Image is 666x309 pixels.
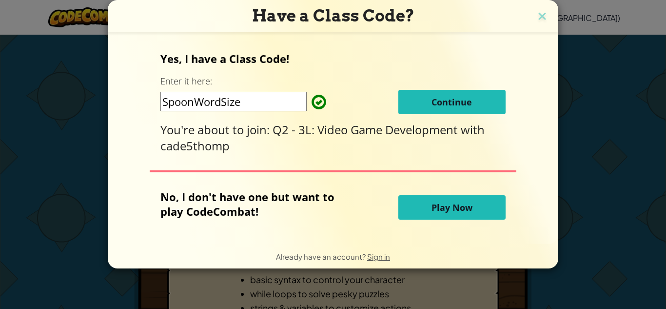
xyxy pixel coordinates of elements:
p: No, I don't have one but want to play CodeCombat! [160,189,349,219]
span: Q2 - 3L: Video Game Development [273,122,461,138]
a: Sign in [367,252,390,261]
span: Continue [431,96,472,108]
p: Yes, I have a Class Code! [160,51,505,66]
button: Continue [398,90,506,114]
label: Enter it here: [160,75,212,87]
img: close icon [536,10,548,24]
button: Play Now [398,195,506,220]
span: You're about to join: [160,122,273,138]
span: Play Now [431,202,472,213]
span: Already have an account? [276,252,367,261]
span: cade5thomp [160,138,230,154]
span: Have a Class Code? [252,6,414,25]
span: with [461,122,485,138]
